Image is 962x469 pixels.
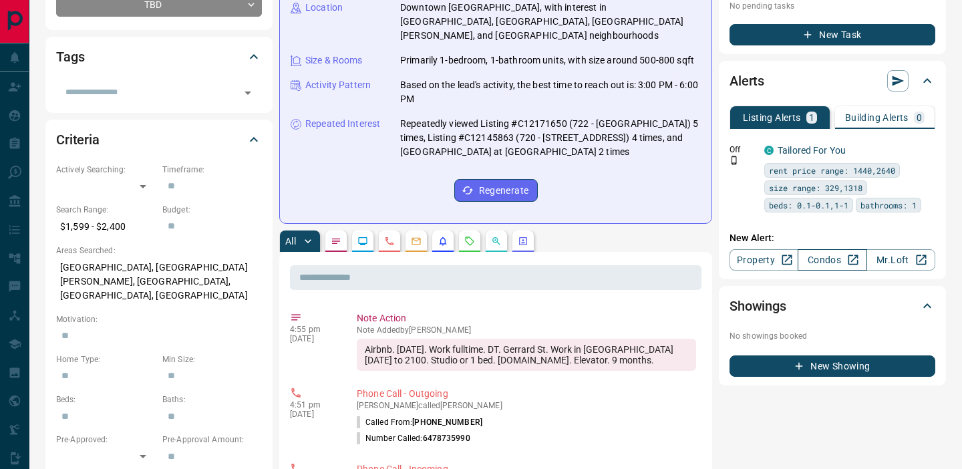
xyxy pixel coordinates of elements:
[400,53,694,67] p: Primarily 1-bedroom, 1-bathroom units, with size around 500-800 sqft
[56,245,262,257] p: Areas Searched:
[730,70,764,92] h2: Alerts
[423,434,470,443] span: 6478735990
[290,334,337,343] p: [DATE]
[730,249,798,271] a: Property
[162,434,262,446] p: Pre-Approval Amount:
[454,179,538,202] button: Regenerate
[285,237,296,246] p: All
[56,204,156,216] p: Search Range:
[305,78,371,92] p: Activity Pattern
[798,249,866,271] a: Condos
[162,204,262,216] p: Budget:
[412,418,482,427] span: [PHONE_NUMBER]
[860,198,917,212] span: bathrooms: 1
[56,434,156,446] p: Pre-Approved:
[730,156,739,165] svg: Push Notification Only
[730,231,935,245] p: New Alert:
[769,198,848,212] span: beds: 0.1-0.1,1-1
[56,313,262,325] p: Motivation:
[518,236,528,247] svg: Agent Actions
[56,164,156,176] p: Actively Searching:
[769,164,895,177] span: rent price range: 1440,2640
[56,129,100,150] h2: Criteria
[730,24,935,45] button: New Task
[400,78,701,106] p: Based on the lead's activity, the best time to reach out is: 3:00 PM - 6:00 PM
[357,325,696,335] p: Note Added by [PERSON_NAME]
[769,181,862,194] span: size range: 329,1318
[290,410,337,419] p: [DATE]
[384,236,395,247] svg: Calls
[56,124,262,156] div: Criteria
[357,416,482,428] p: Called From:
[730,295,786,317] h2: Showings
[305,53,363,67] p: Size & Rooms
[730,290,935,322] div: Showings
[411,236,422,247] svg: Emails
[357,339,696,371] div: Airbnb. [DATE]. Work fulltime. DT. Gerrard St. Work in [GEOGRAPHIC_DATA] [DATE] to 2100. Studio o...
[305,117,380,131] p: Repeated Interest
[730,330,935,342] p: No showings booked
[438,236,448,247] svg: Listing Alerts
[400,1,701,43] p: Downtown [GEOGRAPHIC_DATA], with interest in [GEOGRAPHIC_DATA], [GEOGRAPHIC_DATA], [GEOGRAPHIC_DA...
[400,117,701,159] p: Repeatedly viewed Listing #C12171650 (722 - [GEOGRAPHIC_DATA]) 5 times, Listing #C12145863 (720 -...
[809,113,814,122] p: 1
[305,1,343,15] p: Location
[917,113,922,122] p: 0
[491,236,502,247] svg: Opportunities
[56,257,262,307] p: [GEOGRAPHIC_DATA], [GEOGRAPHIC_DATA][PERSON_NAME], [GEOGRAPHIC_DATA], [GEOGRAPHIC_DATA], [GEOGRAP...
[56,394,156,406] p: Beds:
[730,144,756,156] p: Off
[56,353,156,365] p: Home Type:
[743,113,801,122] p: Listing Alerts
[357,432,470,444] p: Number Called:
[162,394,262,406] p: Baths:
[845,113,909,122] p: Building Alerts
[730,65,935,97] div: Alerts
[357,401,696,410] p: [PERSON_NAME] called [PERSON_NAME]
[357,311,696,325] p: Note Action
[357,387,696,401] p: Phone Call - Outgoing
[331,236,341,247] svg: Notes
[464,236,475,247] svg: Requests
[162,164,262,176] p: Timeframe:
[290,400,337,410] p: 4:51 pm
[238,84,257,102] button: Open
[357,236,368,247] svg: Lead Browsing Activity
[162,353,262,365] p: Min Size:
[866,249,935,271] a: Mr.Loft
[730,355,935,377] button: New Showing
[290,325,337,334] p: 4:55 pm
[56,216,156,238] p: $1,599 - $2,400
[56,41,262,73] div: Tags
[778,145,846,156] a: Tailored For You
[56,46,84,67] h2: Tags
[764,146,774,155] div: condos.ca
